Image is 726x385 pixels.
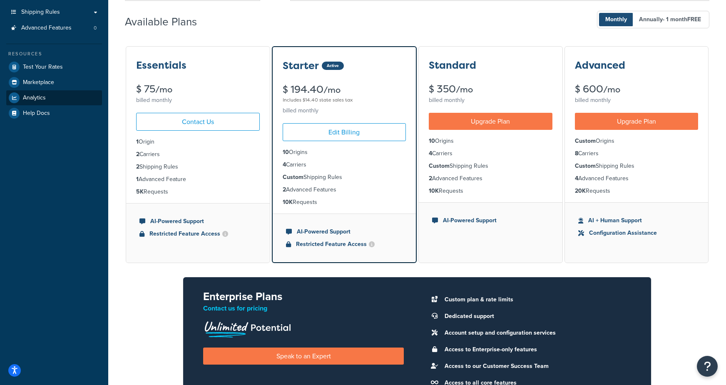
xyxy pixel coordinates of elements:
[597,11,709,28] button: Monthly Annually- 1 monthFREE
[283,84,406,105] div: $ 194.40
[575,84,699,94] div: $ 600
[283,198,406,207] li: Requests
[456,84,473,95] small: /mo
[322,62,344,70] div: Active
[136,94,260,106] div: billed monthly
[432,216,549,225] li: AI-Powered Support
[136,137,260,147] li: Origin
[21,25,72,32] span: Advanced Features
[663,15,701,24] span: - 1 month
[283,95,406,105] div: Includes $14.40 state sales tax
[136,84,260,94] div: $ 75
[6,20,102,36] li: Advanced Features
[136,150,260,159] li: Carriers
[6,5,102,20] a: Shipping Rules
[575,149,578,158] strong: 8
[575,186,699,196] li: Requests
[633,13,707,26] span: Annually
[23,79,54,86] span: Marketplace
[283,173,406,182] li: Shipping Rules
[429,149,432,158] strong: 4
[440,294,631,306] li: Custom plan & rate limits
[136,187,144,196] strong: 5K
[23,64,63,71] span: Test Your Rates
[136,150,139,159] strong: 2
[429,137,552,146] li: Origins
[136,162,260,171] li: Shipping Rules
[429,84,552,94] div: $ 350
[283,60,319,71] h3: Starter
[136,175,260,184] li: Advanced Feature
[286,240,403,249] li: Restricted Feature Access
[575,149,699,158] li: Carriers
[283,160,406,169] li: Carriers
[283,173,303,181] strong: Custom
[429,60,476,71] h3: Standard
[575,161,596,170] strong: Custom
[139,229,256,238] li: Restricted Feature Access
[429,113,552,130] a: Upgrade Plan
[6,106,102,121] a: Help Docs
[283,198,293,206] strong: 10K
[603,84,620,95] small: /mo
[136,113,260,131] a: Contact Us
[578,229,695,238] li: Configuration Assistance
[575,186,586,195] strong: 20K
[6,90,102,105] a: Analytics
[440,360,631,372] li: Access to our Customer Success Team
[429,186,552,196] li: Requests
[575,174,578,183] strong: 4
[136,175,139,184] strong: 1
[283,185,406,194] li: Advanced Features
[203,348,404,365] a: Speak to an Expert
[6,50,102,57] div: Resources
[6,60,102,75] a: Test Your Rates
[578,216,695,225] li: AI + Human Support
[203,291,404,303] h2: Enterprise Plans
[283,105,406,117] div: billed monthly
[125,16,209,28] h2: Available Plans
[575,60,625,71] h3: Advanced
[697,356,718,377] button: Open Resource Center
[429,161,450,170] strong: Custom
[283,148,406,157] li: Origins
[94,25,97,32] span: 0
[23,94,46,102] span: Analytics
[429,94,552,106] div: billed monthly
[203,303,404,314] p: Contact us for pricing
[429,137,435,145] strong: 10
[155,84,172,95] small: /mo
[136,187,260,196] li: Requests
[440,327,631,339] li: Account setup and configuration services
[136,60,186,71] h3: Essentials
[6,75,102,90] a: Marketplace
[575,113,699,130] a: Upgrade Plan
[575,174,699,183] li: Advanced Features
[23,110,50,117] span: Help Docs
[283,148,289,156] strong: 10
[283,185,286,194] strong: 2
[203,318,291,338] img: Unlimited Potential
[283,123,406,141] a: Edit Billing
[429,161,552,171] li: Shipping Rules
[599,13,633,26] span: Monthly
[323,84,341,96] small: /mo
[440,310,631,322] li: Dedicated support
[575,137,699,146] li: Origins
[440,344,631,355] li: Access to Enterprise-only features
[687,15,701,24] b: FREE
[575,137,596,145] strong: Custom
[136,162,139,171] strong: 2
[286,227,403,236] li: AI-Powered Support
[429,174,432,183] strong: 2
[429,149,552,158] li: Carriers
[575,161,699,171] li: Shipping Rules
[429,174,552,183] li: Advanced Features
[6,20,102,36] a: Advanced Features 0
[21,9,60,16] span: Shipping Rules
